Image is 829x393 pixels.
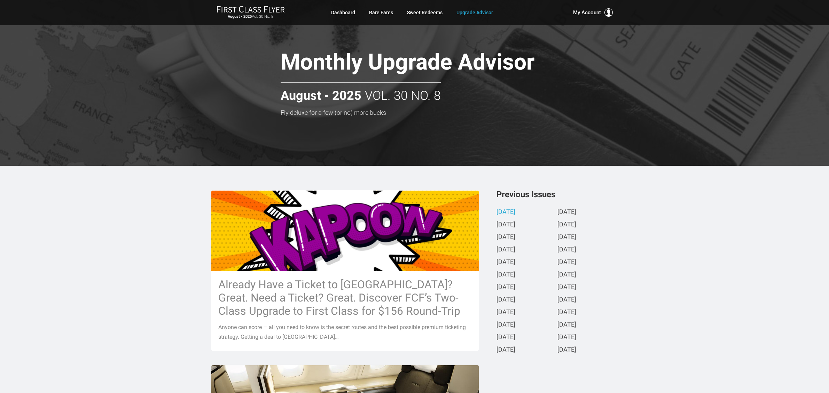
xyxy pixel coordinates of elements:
a: [DATE] [496,271,515,279]
a: [DATE] [496,309,515,316]
a: Rare Fares [369,6,393,19]
small: Vol. 30 No. 8 [217,14,285,19]
h2: Vol. 30 No. 8 [281,82,441,103]
a: [DATE] [557,284,576,291]
p: Anyone can score — all you need to know is the secret routes and the best possible premium ticket... [218,322,472,342]
button: My Account [573,8,613,17]
a: Upgrade Advisor [456,6,493,19]
a: [DATE] [557,221,576,228]
a: [DATE] [557,234,576,241]
a: [DATE] [496,246,515,254]
a: [DATE] [557,346,576,354]
a: Sweet Redeems [407,6,443,19]
a: [DATE] [496,334,515,341]
img: First Class Flyer [217,6,285,13]
a: First Class FlyerAugust - 2025Vol. 30 No. 8 [217,6,285,19]
a: [DATE] [557,259,576,266]
a: [DATE] [557,334,576,341]
a: Dashboard [331,6,355,19]
a: [DATE] [557,271,576,279]
a: [DATE] [496,209,515,216]
h3: Already Have a Ticket to [GEOGRAPHIC_DATA]? Great. Need a Ticket? Great. Discover FCF’s Two-Class... [218,278,472,318]
a: [DATE] [496,221,515,228]
a: [DATE] [496,259,515,266]
strong: August - 2025 [228,14,252,19]
a: [DATE] [557,246,576,254]
a: Already Have a Ticket to [GEOGRAPHIC_DATA]? Great. Need a Ticket? Great. Discover FCF’s Two-Class... [211,190,479,351]
strong: August - 2025 [281,89,361,103]
span: My Account [573,8,601,17]
a: [DATE] [557,309,576,316]
a: [DATE] [496,321,515,329]
a: [DATE] [496,284,515,291]
a: [DATE] [496,296,515,304]
a: [DATE] [496,346,515,354]
a: [DATE] [557,296,576,304]
h3: Fly deluxe for a few (or no) more bucks [281,109,584,116]
a: [DATE] [557,321,576,329]
h3: Previous Issues [496,190,618,199]
a: [DATE] [496,234,515,241]
h1: Monthly Upgrade Advisor [281,50,584,77]
a: [DATE] [557,209,576,216]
